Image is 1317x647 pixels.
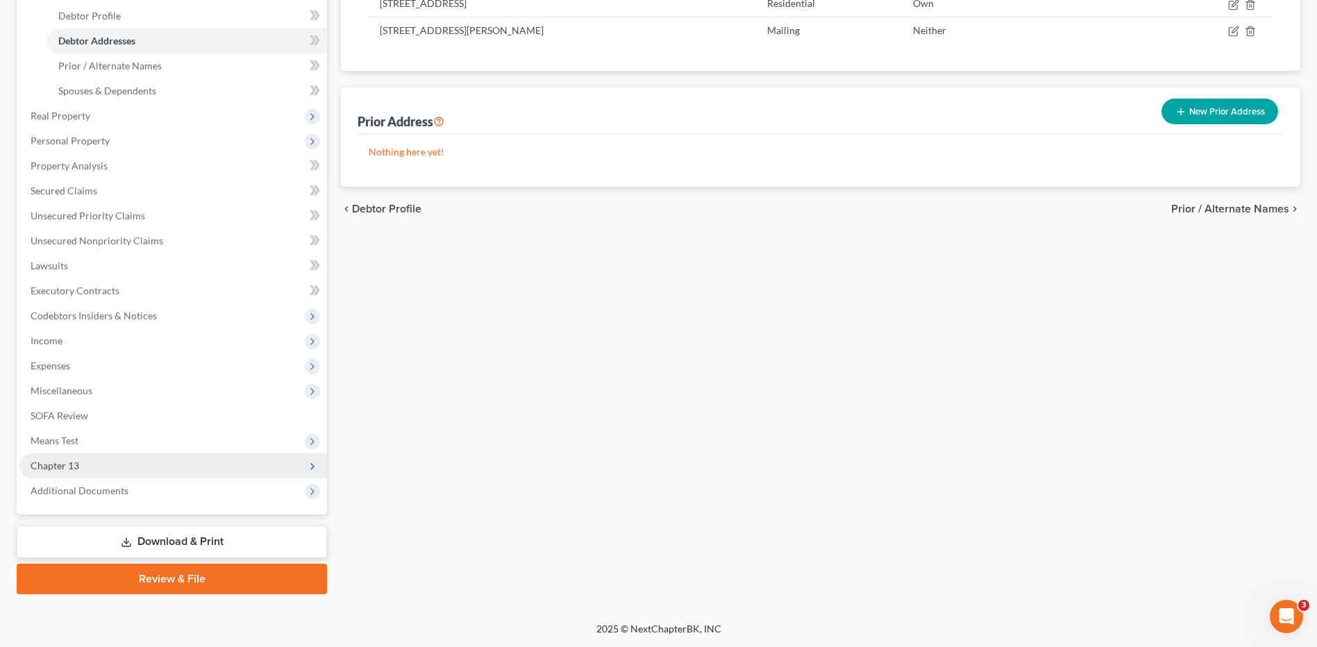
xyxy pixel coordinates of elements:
[1289,203,1300,215] i: chevron_right
[19,253,327,278] a: Lawsuits
[31,485,128,496] span: Additional Documents
[1171,203,1300,215] button: Prior / Alternate Names chevron_right
[19,403,327,428] a: SOFA Review
[47,3,327,28] a: Debtor Profile
[341,203,421,215] button: chevron_left Debtor Profile
[31,235,163,246] span: Unsecured Nonpriority Claims
[31,160,108,171] span: Property Analysis
[31,185,97,196] span: Secured Claims
[1298,600,1309,611] span: 3
[352,203,421,215] span: Debtor Profile
[31,260,68,271] span: Lawsuits
[263,622,1055,647] div: 2025 © NextChapterBK, INC
[17,526,327,558] a: Download & Print
[19,178,327,203] a: Secured Claims
[31,310,157,321] span: Codebtors Insiders & Notices
[31,110,90,121] span: Real Property
[58,35,135,47] span: Debtor Addresses
[31,335,62,346] span: Income
[17,564,327,594] a: Review & File
[58,10,121,22] span: Debtor Profile
[31,360,70,371] span: Expenses
[19,153,327,178] a: Property Analysis
[31,285,119,296] span: Executory Contracts
[1161,99,1278,124] button: New Prior Address
[341,203,352,215] i: chevron_left
[19,228,327,253] a: Unsecured Nonpriority Claims
[19,203,327,228] a: Unsecured Priority Claims
[31,135,110,146] span: Personal Property
[756,17,902,43] td: Mailing
[19,278,327,303] a: Executory Contracts
[31,460,79,471] span: Chapter 13
[47,28,327,53] a: Debtor Addresses
[358,113,444,130] div: Prior Address
[31,410,88,421] span: SOFA Review
[58,85,156,96] span: Spouses & Dependents
[47,53,327,78] a: Prior / Alternate Names
[902,17,1057,43] td: Neither
[1270,600,1303,633] iframe: Intercom live chat
[47,78,327,103] a: Spouses & Dependents
[31,210,145,221] span: Unsecured Priority Claims
[58,60,162,72] span: Prior / Alternate Names
[369,17,755,43] td: [STREET_ADDRESS][PERSON_NAME]
[31,385,92,396] span: Miscellaneous
[369,145,1273,159] p: Nothing here yet!
[1171,203,1289,215] span: Prior / Alternate Names
[31,435,78,446] span: Means Test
